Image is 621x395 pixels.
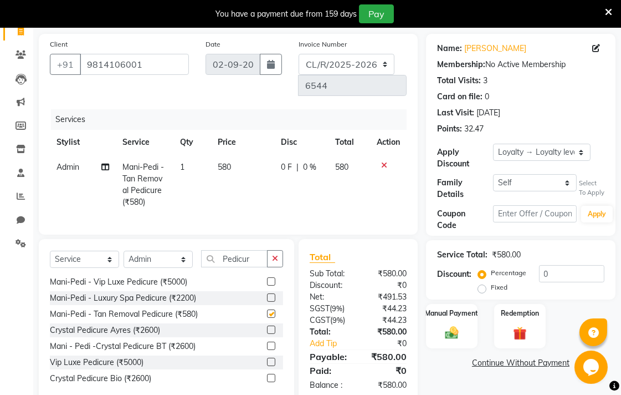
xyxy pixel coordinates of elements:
div: ₹580.00 [492,249,521,261]
div: Vip Luxe Pedicure (₹5000) [50,357,143,368]
div: Last Visit: [437,107,474,119]
img: _cash.svg [441,325,463,341]
div: ₹580.00 [358,268,415,280]
div: Paid: [301,364,358,377]
div: ( ) [301,303,358,315]
div: ₹44.23 [358,315,415,326]
span: Mani-Pedi - Tan Removal Pedicure (₹580) [122,162,164,207]
th: Total [329,130,370,155]
span: Admin [57,162,79,172]
th: Price [211,130,274,155]
div: Net: [301,291,358,303]
div: Mani-Pedi - Luxury Spa Pedicure (₹2200) [50,292,196,304]
div: Mani - Pedi -Crystal Pedicure BT (₹2600) [50,341,196,352]
label: Fixed [491,282,507,292]
div: Points: [437,123,462,135]
label: Percentage [491,268,526,278]
th: Service [116,130,173,155]
div: 0 [485,91,489,103]
label: Invoice Number [299,39,347,49]
div: ₹0 [358,364,415,377]
div: Membership: [437,59,485,70]
div: ₹580.00 [358,379,415,391]
span: 580 [218,162,231,172]
div: Card on file: [437,91,483,103]
label: Date [206,39,220,49]
th: Disc [274,130,329,155]
div: Payable: [301,350,358,363]
div: Discount: [301,280,358,291]
iframe: chat widget [574,351,610,384]
div: Name: [437,43,462,54]
img: _gift.svg [509,325,531,342]
span: 9% [332,304,342,313]
div: ₹491.53 [358,291,415,303]
a: Continue Without Payment [428,357,613,369]
input: Search by Name/Mobile/Email/Code [80,54,189,75]
div: Discount: [437,269,471,280]
div: 3 [483,75,487,87]
a: Add Tip [301,338,368,350]
div: No Active Membership [437,59,604,70]
input: Enter Offer / Coupon Code [493,205,577,222]
div: 32.47 [464,123,484,135]
span: 9% [332,316,343,325]
div: You have a payment due from 159 days [215,8,357,20]
div: Apply Discount [437,146,493,170]
div: ₹580.00 [358,350,415,363]
div: Select To Apply [579,179,604,197]
div: Mani-Pedi - Vip Luxe Pedicure (₹5000) [50,276,187,288]
div: ₹580.00 [358,326,415,338]
label: Client [50,39,68,49]
span: 0 % [303,161,316,173]
input: Search or Scan [201,250,268,267]
div: Mani-Pedi - Tan Removal Pedicure (₹580) [50,308,198,320]
span: CGST [310,315,330,325]
label: Redemption [501,308,539,318]
div: Crystal Pedicure Bio (₹2600) [50,373,151,384]
div: Total: [301,326,358,338]
span: 1 [180,162,184,172]
div: [DATE] [476,107,500,119]
button: +91 [50,54,81,75]
button: Pay [359,4,394,23]
div: ₹44.23 [358,303,415,315]
div: ( ) [301,315,358,326]
span: 580 [335,162,348,172]
div: Coupon Code [437,208,493,231]
div: Service Total: [437,249,487,261]
a: [PERSON_NAME] [464,43,526,54]
label: Manual Payment [425,308,479,318]
div: Family Details [437,177,493,200]
th: Qty [173,130,212,155]
div: Sub Total: [301,268,358,280]
th: Action [370,130,407,155]
button: Apply [581,206,613,222]
span: SGST [310,303,330,313]
span: Total [310,251,335,263]
div: ₹0 [358,280,415,291]
div: Balance : [301,379,358,391]
div: Services [51,109,415,130]
th: Stylist [50,130,116,155]
span: 0 F [281,161,292,173]
div: ₹0 [368,338,415,350]
div: Total Visits: [437,75,481,87]
div: Crystal Pedicure Ayres (₹2600) [50,325,160,336]
span: | [296,161,299,173]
